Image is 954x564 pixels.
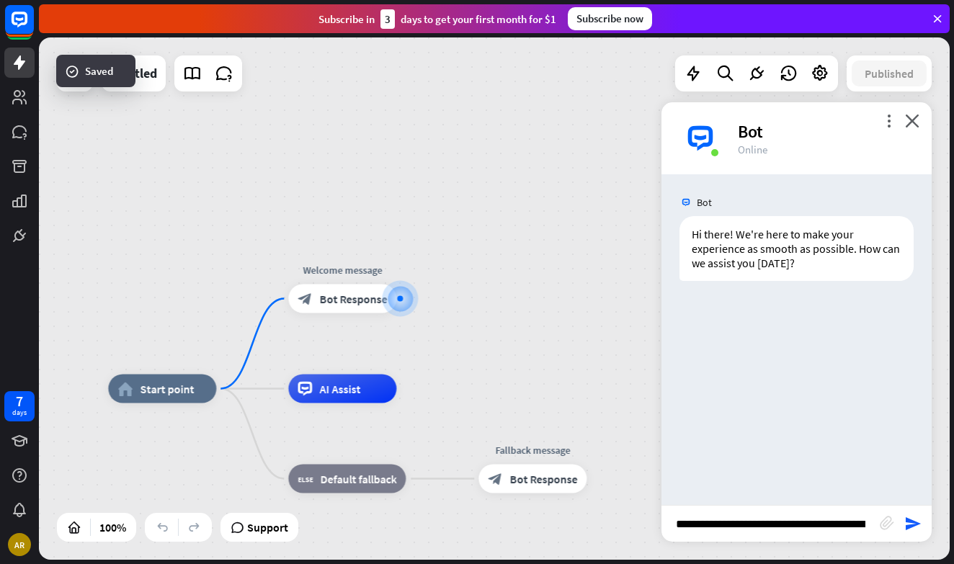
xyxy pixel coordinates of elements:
span: Bot [697,196,712,209]
i: more_vert [882,114,896,127]
div: 7 [16,395,23,408]
a: 7 days [4,391,35,421]
div: Bot [738,120,914,143]
i: close [905,114,919,127]
div: AR [8,533,31,556]
div: Untitled [110,55,157,91]
i: block_bot_response [488,472,502,486]
div: Subscribe in days to get your first month for $1 [318,9,556,29]
div: Online [738,143,914,156]
i: block_fallback [298,472,313,486]
span: Bot Response [509,472,577,486]
i: home_2 [117,382,133,396]
div: 3 [380,9,395,29]
i: block_attachment [880,516,894,530]
div: days [12,408,27,418]
div: Welcome message [277,263,407,277]
div: Fallback message [468,443,597,457]
span: Default fallback [320,472,396,486]
i: send [904,515,922,532]
div: Subscribe now [568,7,652,30]
div: Hi there! We're here to make your experience as smooth as possible. How can we assist you [DATE]? [679,216,914,281]
i: block_bot_response [298,292,312,306]
span: Start point [140,382,194,396]
button: Published [852,61,927,86]
span: Support [247,516,288,539]
span: Bot Response [319,292,387,306]
div: 100% [95,516,130,539]
i: success [65,64,79,79]
span: AI Assist [319,382,360,396]
span: Saved [85,63,113,79]
button: Open LiveChat chat widget [12,6,55,49]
